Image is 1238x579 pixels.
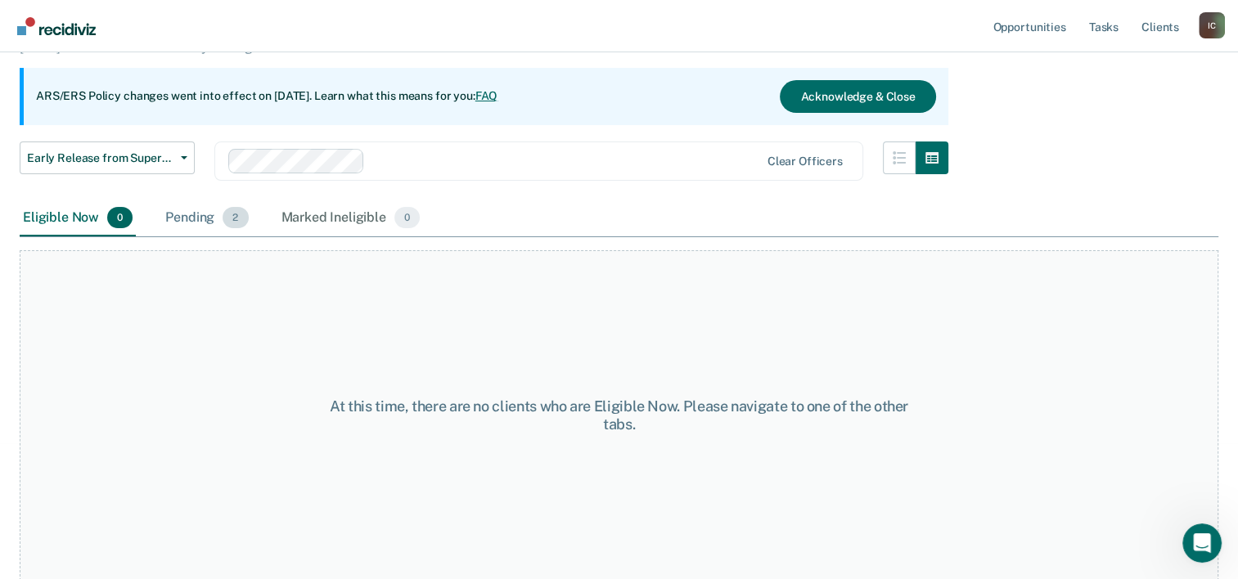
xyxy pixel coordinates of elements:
iframe: Intercom live chat [1182,523,1222,563]
span: 2 [223,207,248,228]
span: 0 [394,207,420,228]
div: Eligible Now0 [20,200,136,236]
a: FAQ [475,89,498,102]
button: Acknowledge & Close [780,80,935,113]
span: 0 [107,207,133,228]
div: At this time, there are no clients who are Eligible Now. Please navigate to one of the other tabs. [320,397,919,433]
img: Recidiviz [17,17,96,35]
div: Pending2 [162,200,251,236]
div: I C [1199,12,1225,38]
button: Profile dropdown button [1199,12,1225,38]
div: Clear officers [768,155,843,168]
p: Supervision clients may be eligible for Early Release from Supervision if they meet certain crite... [20,24,902,55]
div: Marked Ineligible0 [278,200,424,236]
p: ARS/ERS Policy changes went into effect on [DATE]. Learn what this means for you: [36,88,497,105]
span: Early Release from Supervision [27,151,174,165]
button: Early Release from Supervision [20,141,195,174]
